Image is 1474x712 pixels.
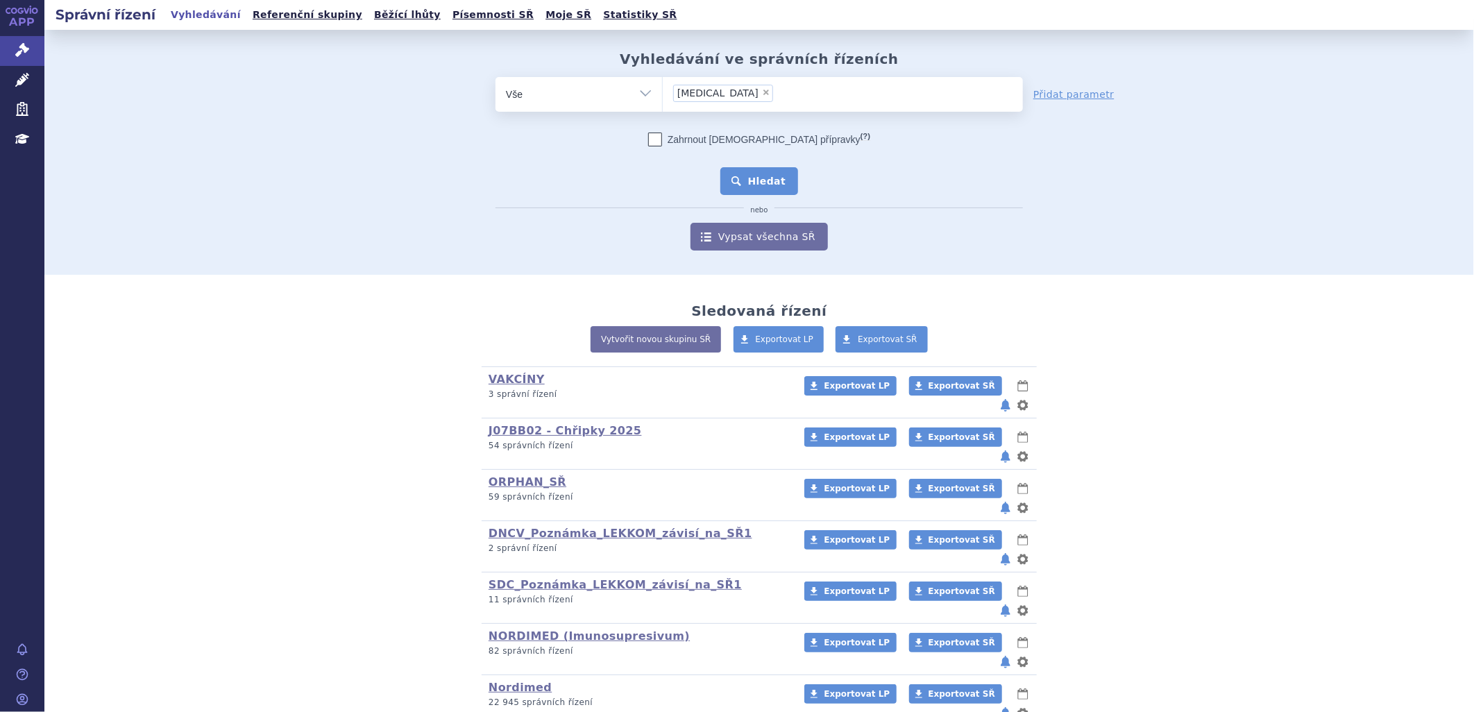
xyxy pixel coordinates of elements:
span: Exportovat LP [824,432,890,442]
button: notifikace [999,500,1013,516]
a: SDC_Poznámka_LEKKOM_závisí_na_SŘ1 [489,578,742,591]
span: × [762,88,770,96]
a: Vyhledávání [167,6,245,24]
a: Exportovat SŘ [909,427,1002,447]
p: 2 správní řízení [489,543,786,554]
a: Nordimed [489,681,552,694]
button: notifikace [999,397,1013,414]
a: Statistiky SŘ [599,6,681,24]
button: lhůty [1016,686,1030,702]
button: Hledat [720,167,799,195]
a: Exportovat SŘ [909,530,1002,550]
a: VAKCÍNY [489,373,545,386]
label: Zahrnout [DEMOGRAPHIC_DATA] přípravky [648,133,870,146]
span: Exportovat LP [824,638,890,647]
a: Přidat parametr [1033,87,1115,101]
span: Exportovat LP [824,535,890,545]
p: 54 správních řízení [489,440,786,452]
a: Exportovat SŘ [909,376,1002,396]
h2: Vyhledávání ve správních řízeních [620,51,899,67]
p: 22 945 správních řízení [489,697,786,709]
a: J07BB02 - Chřipky 2025 [489,424,642,437]
span: Exportovat SŘ [858,334,917,344]
a: Exportovat LP [804,479,897,498]
a: Exportovat LP [804,376,897,396]
a: Exportovat LP [804,684,897,704]
a: Exportovat SŘ [909,633,1002,652]
button: notifikace [999,551,1013,568]
button: nastavení [1016,654,1030,670]
span: Exportovat LP [824,689,890,699]
button: nastavení [1016,500,1030,516]
button: lhůty [1016,480,1030,497]
h2: Správní řízení [44,5,167,24]
button: lhůty [1016,634,1030,651]
button: lhůty [1016,378,1030,394]
span: Exportovat SŘ [929,535,995,545]
span: [MEDICAL_DATA] [677,88,759,98]
span: Exportovat LP [824,586,890,596]
button: notifikace [999,602,1013,619]
i: nebo [744,206,775,214]
a: Vytvořit novou skupinu SŘ [591,326,721,353]
abbr: (?) [861,132,870,141]
button: lhůty [1016,583,1030,600]
button: notifikace [999,448,1013,465]
a: Referenční skupiny [248,6,366,24]
p: 11 správních řízení [489,594,786,606]
span: Exportovat LP [824,484,890,493]
a: Běžící lhůty [370,6,445,24]
a: Exportovat SŘ [836,326,928,353]
button: nastavení [1016,602,1030,619]
button: lhůty [1016,429,1030,446]
a: Exportovat LP [804,530,897,550]
a: Exportovat SŘ [909,582,1002,601]
span: Exportovat SŘ [929,484,995,493]
a: Exportovat LP [804,582,897,601]
p: 59 správních řízení [489,491,786,503]
button: nastavení [1016,448,1030,465]
button: nastavení [1016,551,1030,568]
a: Exportovat LP [804,427,897,447]
span: Exportovat SŘ [929,689,995,699]
a: Moje SŘ [541,6,595,24]
a: ORPHAN_SŘ [489,475,566,489]
a: NORDIMED (Imunosupresivum) [489,629,690,643]
h2: Sledovaná řízení [691,303,827,319]
span: Exportovat SŘ [929,638,995,647]
p: 3 správní řízení [489,389,786,400]
button: nastavení [1016,397,1030,414]
a: Exportovat LP [804,633,897,652]
button: notifikace [999,654,1013,670]
span: Exportovat SŘ [929,432,995,442]
a: Exportovat SŘ [909,479,1002,498]
span: Exportovat SŘ [929,381,995,391]
a: Vypsat všechna SŘ [691,223,828,251]
a: Exportovat LP [734,326,824,353]
a: Písemnosti SŘ [448,6,538,24]
button: lhůty [1016,532,1030,548]
a: Exportovat SŘ [909,684,1002,704]
input: [MEDICAL_DATA] [777,84,843,101]
a: DNCV_Poznámka_LEKKOM_závisí_na_SŘ1 [489,527,752,540]
span: Exportovat SŘ [929,586,995,596]
p: 82 správních řízení [489,645,786,657]
span: Exportovat LP [756,334,814,344]
span: Exportovat LP [824,381,890,391]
